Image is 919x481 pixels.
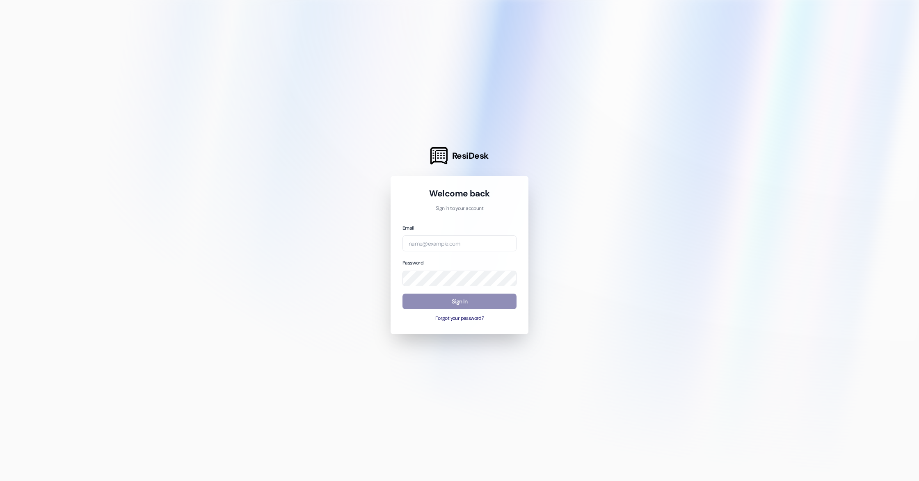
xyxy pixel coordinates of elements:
label: Password [402,260,423,266]
img: ResiDesk Logo [430,147,448,164]
p: Sign in to your account [402,205,517,212]
button: Forgot your password? [402,315,517,322]
span: ResiDesk [452,150,489,162]
button: Sign In [402,294,517,310]
h1: Welcome back [402,188,517,199]
label: Email [402,225,414,231]
input: name@example.com [402,235,517,251]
